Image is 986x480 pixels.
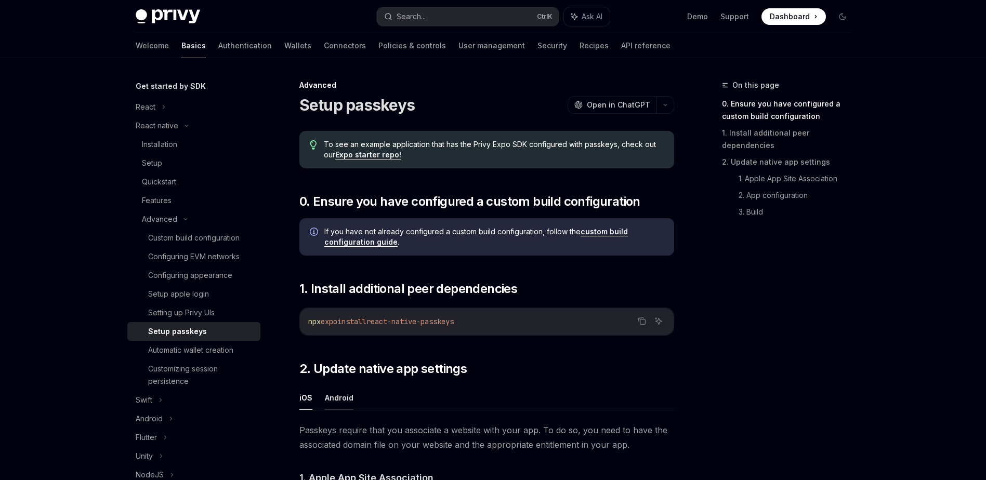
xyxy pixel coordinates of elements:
h1: Setup passkeys [299,96,415,114]
a: API reference [621,33,671,58]
div: Setup passkeys [148,325,207,338]
button: Search...CtrlK [377,7,559,26]
span: Ctrl K [537,12,553,21]
a: Setup apple login [127,285,260,303]
button: Open in ChatGPT [568,96,656,114]
a: Setup passkeys [127,322,260,341]
button: Ask AI [652,314,665,328]
div: React native [136,119,178,132]
a: Customizing session persistence [127,359,260,391]
span: Dashboard [770,11,810,22]
div: Setting up Privy UIs [148,306,215,319]
span: On this page [732,79,779,91]
span: Passkeys require that you associate a website with your app. To do so, you need to have the assoc... [299,423,674,452]
a: Automatic wallet creation [127,341,260,359]
div: Features [142,194,172,207]
span: expo [321,317,337,326]
button: iOS [299,385,312,410]
a: User management [458,33,525,58]
span: To see an example application that has the Privy Expo SDK configured with passkeys, check out our [324,139,663,160]
div: Custom build configuration [148,232,240,244]
a: Installation [127,135,260,154]
a: Demo [687,11,708,22]
a: Support [720,11,749,22]
a: Setup [127,154,260,172]
div: Advanced [299,80,674,90]
a: 2. Update native app settings [722,154,859,170]
a: Configuring appearance [127,266,260,285]
span: react-native-passkeys [366,317,454,326]
div: Unity [136,450,153,462]
div: Installation [142,138,177,151]
a: Policies & controls [378,33,446,58]
a: Quickstart [127,172,260,191]
div: Quickstart [142,176,176,188]
a: 1. Apple App Site Association [739,170,859,187]
a: Authentication [218,33,272,58]
a: Expo starter repo! [335,150,401,159]
a: Dashboard [761,8,826,25]
span: install [337,317,366,326]
a: Welcome [136,33,169,58]
button: Ask AI [564,7,610,26]
svg: Info [310,228,320,238]
span: 2. Update native app settings [299,361,467,377]
div: Setup apple login [148,288,209,300]
svg: Tip [310,140,317,150]
div: Advanced [142,213,177,225]
div: Flutter [136,431,157,444]
div: Configuring EVM networks [148,250,240,263]
button: Android [325,385,353,410]
a: Recipes [580,33,609,58]
img: dark logo [136,9,200,24]
div: Configuring appearance [148,269,232,282]
a: Custom build configuration [127,229,260,247]
a: Wallets [284,33,311,58]
a: Security [537,33,567,58]
a: 0. Ensure you have configured a custom build configuration [722,96,859,125]
span: Ask AI [582,11,602,22]
a: Configuring EVM networks [127,247,260,266]
div: Android [136,412,163,425]
h5: Get started by SDK [136,80,206,92]
span: 0. Ensure you have configured a custom build configuration [299,193,640,210]
a: 3. Build [739,204,859,220]
div: React [136,101,155,113]
div: Automatic wallet creation [148,344,233,356]
button: Toggle dark mode [834,8,851,25]
a: Setting up Privy UIs [127,303,260,322]
a: Basics [181,33,206,58]
span: Open in ChatGPT [587,100,650,110]
span: npx [308,317,321,326]
a: Connectors [324,33,366,58]
span: If you have not already configured a custom build configuration, follow the . [324,226,664,247]
a: Features [127,191,260,210]
button: Copy the contents from the code block [635,314,649,328]
a: 1. Install additional peer dependencies [722,125,859,154]
div: Customizing session persistence [148,363,254,388]
span: 1. Install additional peer dependencies [299,281,518,297]
div: Search... [397,10,426,23]
div: Swift [136,394,152,406]
div: Setup [142,157,162,169]
a: 2. App configuration [739,187,859,204]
